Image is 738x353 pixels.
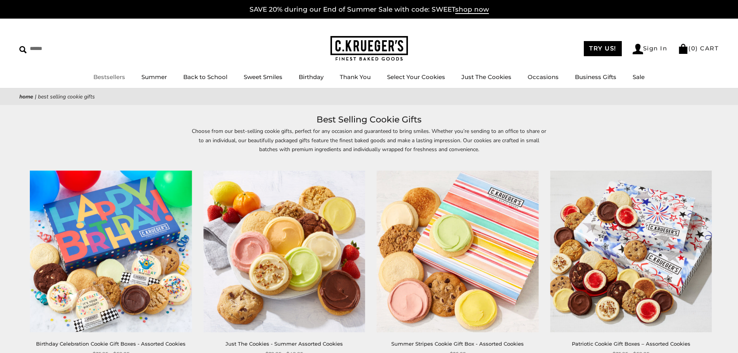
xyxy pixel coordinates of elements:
[19,43,112,55] input: Search
[35,93,36,100] span: |
[550,170,712,332] img: Patriotic Cookie Gift Boxes – Assorted Cookies
[584,41,622,56] a: TRY US!
[249,5,489,14] a: SAVE 20% during our End of Summer Sale with code: SWEETshop now
[575,73,616,81] a: Business Gifts
[391,341,524,347] a: Summer Stripes Cookie Gift Box - Assorted Cookies
[183,73,227,81] a: Back to School
[93,73,125,81] a: Bestsellers
[36,341,186,347] a: Birthday Celebration Cookie Gift Boxes - Assorted Cookies
[30,170,192,332] img: Birthday Celebration Cookie Gift Boxes - Assorted Cookies
[19,93,33,100] a: Home
[31,113,707,127] h1: Best Selling Cookie Gifts
[203,170,365,332] img: Just The Cookies - Summer Assorted Cookies
[19,92,719,101] nav: breadcrumbs
[678,45,719,52] a: (0) CART
[633,44,643,54] img: Account
[691,45,696,52] span: 0
[340,73,371,81] a: Thank You
[387,73,445,81] a: Select Your Cookies
[244,73,282,81] a: Sweet Smiles
[572,341,690,347] a: Patriotic Cookie Gift Boxes – Assorted Cookies
[633,73,645,81] a: Sale
[19,46,27,53] img: Search
[678,44,688,54] img: Bag
[225,341,343,347] a: Just The Cookies - Summer Assorted Cookies
[633,44,667,54] a: Sign In
[461,73,511,81] a: Just The Cookies
[528,73,559,81] a: Occasions
[299,73,323,81] a: Birthday
[38,93,95,100] span: Best Selling Cookie Gifts
[191,127,547,162] p: Choose from our best-selling cookie gifts, perfect for any occasion and guaranteed to bring smile...
[455,5,489,14] span: shop now
[330,36,408,61] img: C.KRUEGER'S
[377,170,538,332] img: Summer Stripes Cookie Gift Box - Assorted Cookies
[141,73,167,81] a: Summer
